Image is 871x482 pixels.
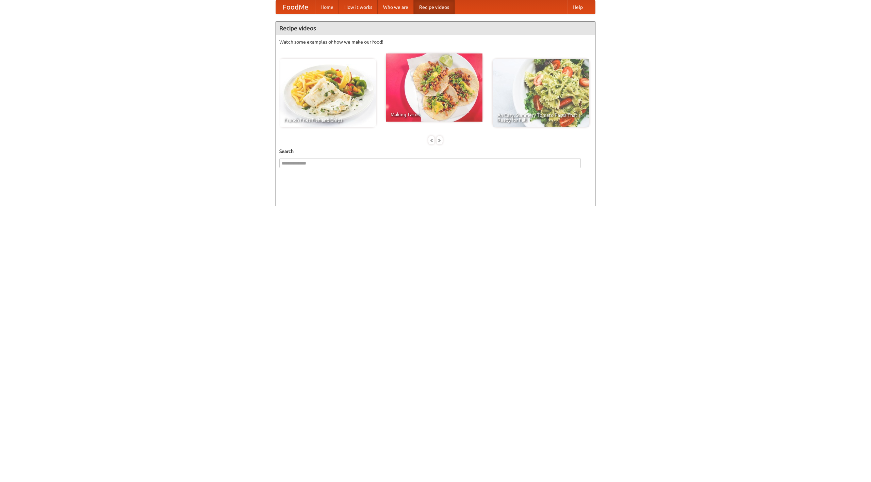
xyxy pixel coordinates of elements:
[428,136,434,144] div: «
[279,59,376,127] a: French Fries Fish and Chips
[497,113,585,122] span: An Easy, Summery Tomato Pasta That's Ready for Fall
[279,38,592,45] p: Watch some examples of how we make our food!
[315,0,339,14] a: Home
[378,0,414,14] a: Who we are
[284,118,371,122] span: French Fries Fish and Chips
[493,59,589,127] a: An Easy, Summery Tomato Pasta That's Ready for Fall
[386,53,482,122] a: Making Tacos
[414,0,455,14] a: Recipe videos
[276,21,595,35] h4: Recipe videos
[279,148,592,155] h5: Search
[391,112,478,117] span: Making Tacos
[567,0,588,14] a: Help
[276,0,315,14] a: FoodMe
[339,0,378,14] a: How it works
[437,136,443,144] div: »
